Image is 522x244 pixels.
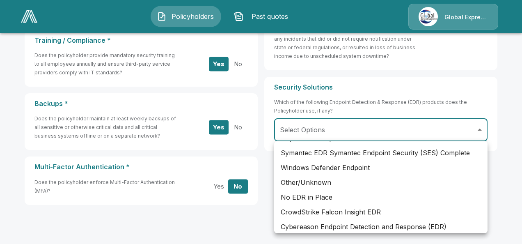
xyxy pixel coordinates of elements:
[274,190,488,205] li: No EDR in Place
[274,175,488,190] li: Other/Unknown
[274,219,488,234] li: Cybereason Endpoint Detection and Response (EDR)
[274,160,488,175] li: Windows Defender Endpoint
[274,145,488,160] li: Symantec EDR Symantec Endpoint Security (SES) Complete
[274,205,488,219] li: CrowdStrike Falcon Insight EDR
